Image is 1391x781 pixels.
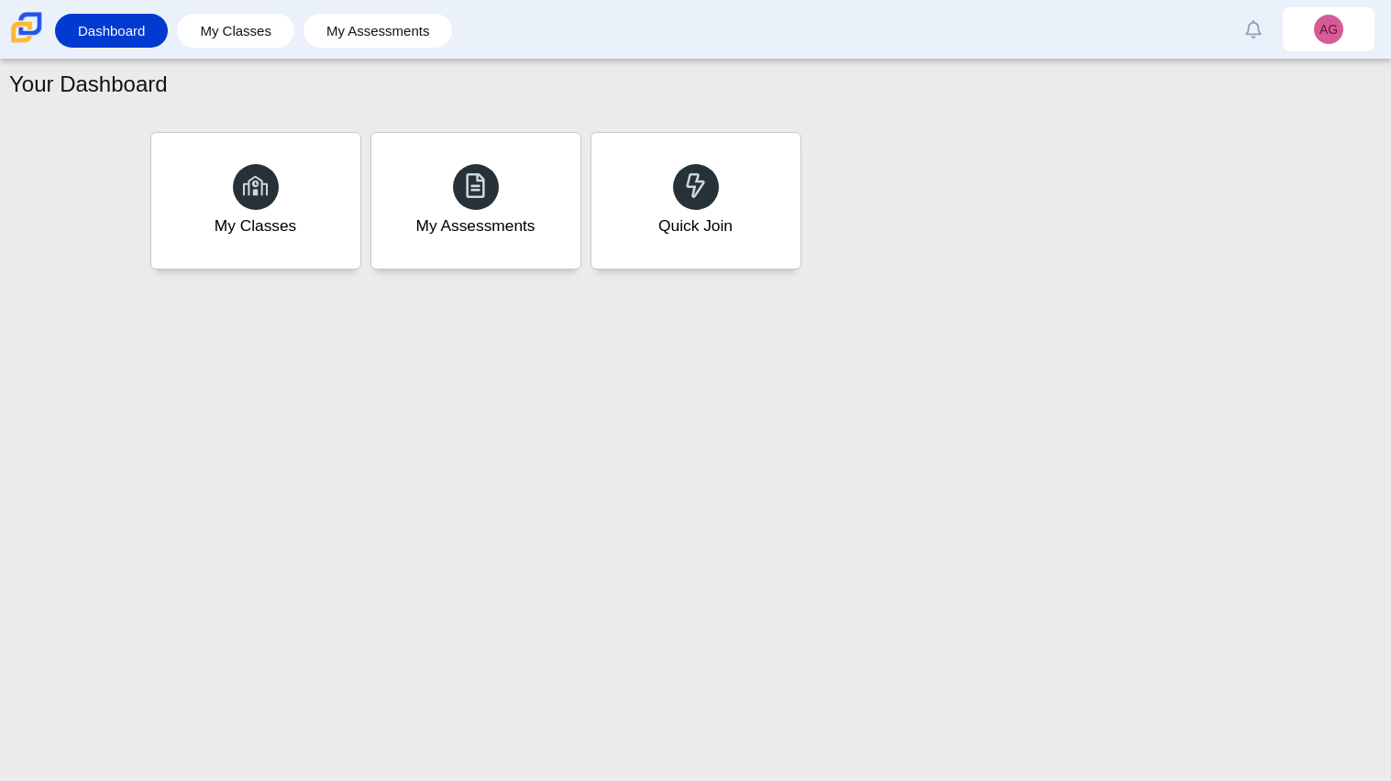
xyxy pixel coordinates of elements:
[1233,9,1274,49] a: Alerts
[1319,23,1338,36] span: AG
[591,132,801,269] a: Quick Join
[215,214,297,237] div: My Classes
[416,214,535,237] div: My Assessments
[658,214,733,237] div: Quick Join
[9,69,168,100] h1: Your Dashboard
[313,14,444,48] a: My Assessments
[370,132,581,269] a: My Assessments
[64,14,159,48] a: Dashboard
[7,34,46,49] a: Carmen School of Science & Technology
[1283,7,1374,51] a: AG
[186,14,285,48] a: My Classes
[150,132,361,269] a: My Classes
[7,8,46,47] img: Carmen School of Science & Technology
